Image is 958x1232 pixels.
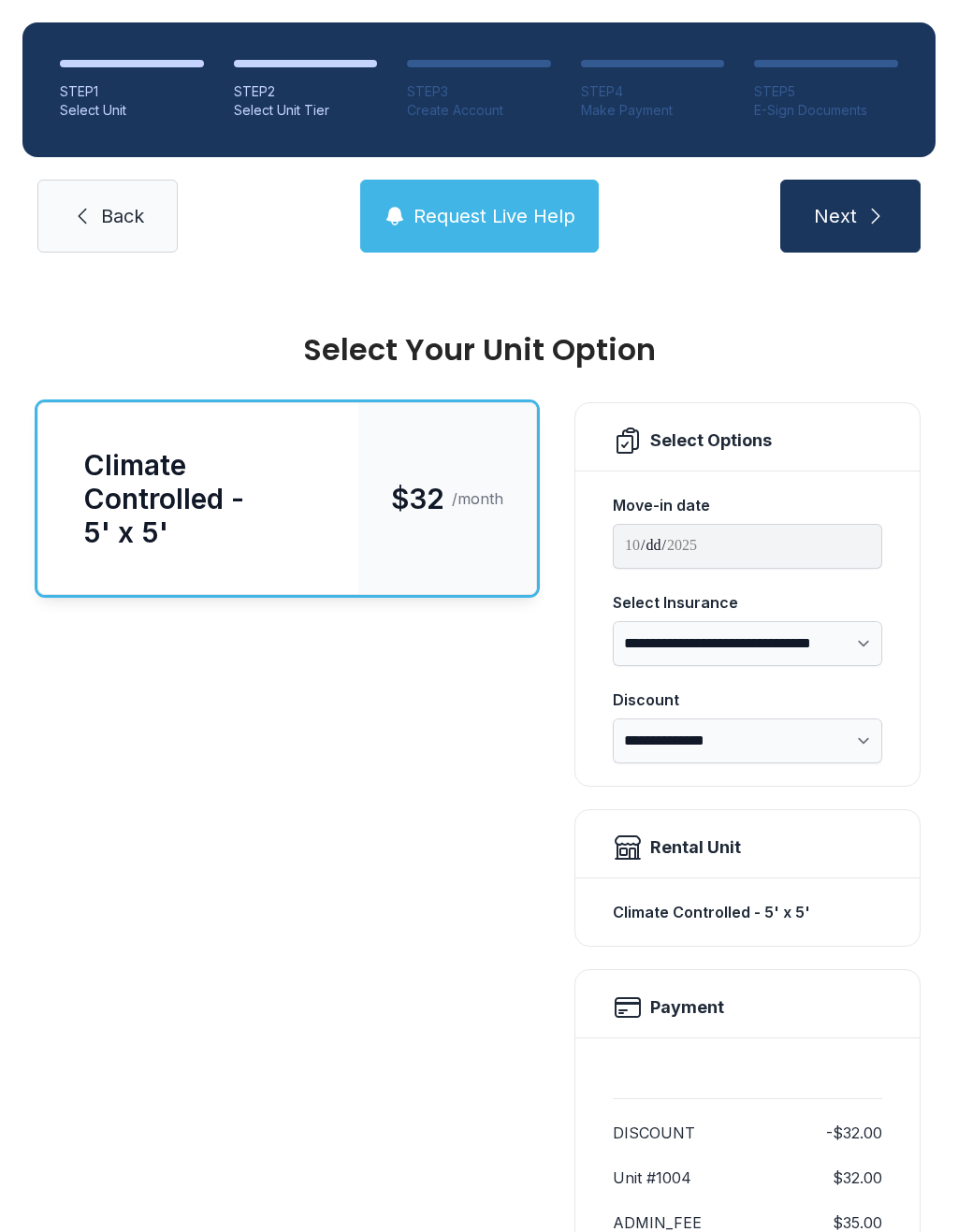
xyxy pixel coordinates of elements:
[581,82,725,101] div: STEP 4
[60,101,204,120] div: Select Unit
[37,335,921,365] div: Select Your Unit Option
[650,994,724,1021] h2: Payment
[613,718,882,763] select: Discount
[826,1122,882,1144] dd: -$32.00
[613,1167,691,1189] dt: Unit #1004
[613,688,882,711] div: Discount
[754,101,898,120] div: E-Sign Documents
[833,1167,882,1189] dd: $32.00
[83,448,313,549] div: Climate Controlled - 5' x 5'
[101,203,144,229] span: Back
[650,834,741,861] div: Rental Unit
[234,101,378,120] div: Select Unit Tier
[613,1122,695,1144] dt: DISCOUNT
[650,428,772,454] div: Select Options
[754,82,898,101] div: STEP 5
[581,101,725,120] div: Make Payment
[391,482,444,515] span: $32
[613,621,882,666] select: Select Insurance
[407,101,551,120] div: Create Account
[613,893,882,931] div: Climate Controlled - 5' x 5'
[414,203,575,229] span: Request Live Help
[613,591,882,614] div: Select Insurance
[407,82,551,101] div: STEP 3
[234,82,378,101] div: STEP 2
[613,524,882,569] input: Move-in date
[60,82,204,101] div: STEP 1
[613,494,882,516] div: Move-in date
[814,203,857,229] span: Next
[452,487,503,510] span: /month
